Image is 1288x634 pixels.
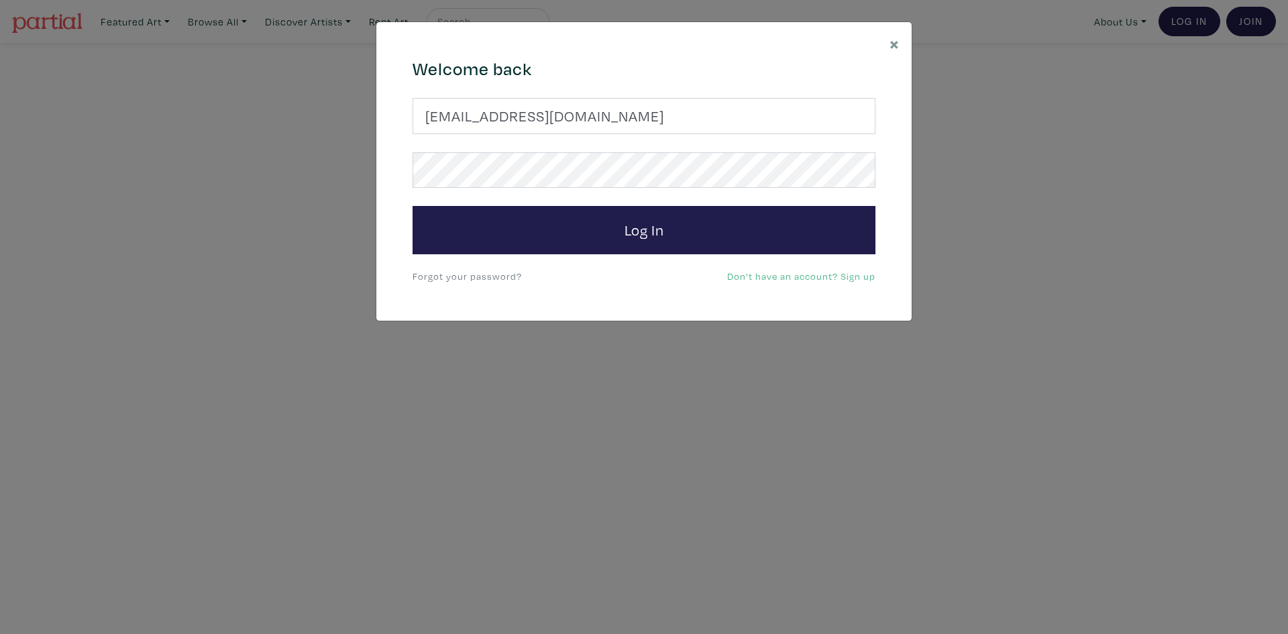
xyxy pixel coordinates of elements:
a: Forgot your password? [413,270,522,282]
a: Don't have an account? Sign up [727,270,875,282]
span: × [890,32,900,55]
input: Your email [413,98,875,134]
h4: Welcome back [413,58,875,80]
button: Log In [413,206,875,254]
button: Close [877,22,912,64]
